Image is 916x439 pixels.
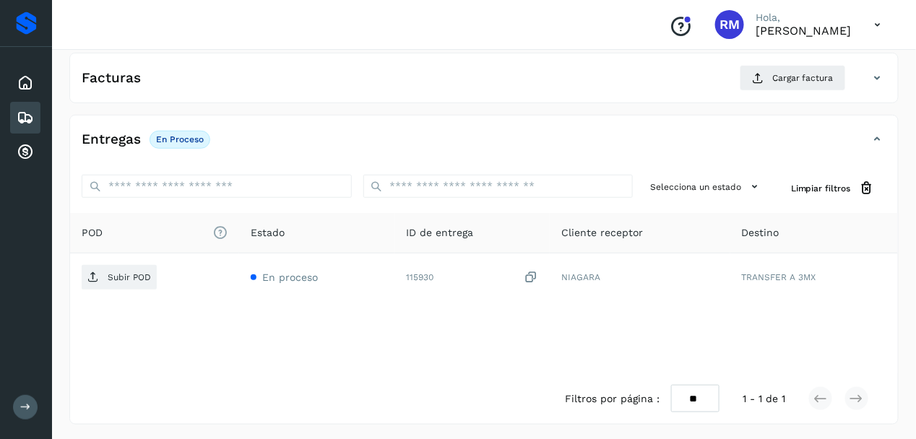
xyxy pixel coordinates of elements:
[262,271,318,283] span: En proceso
[10,67,40,99] div: Inicio
[743,391,785,407] span: 1 - 1 de 1
[82,70,141,87] h4: Facturas
[70,65,898,103] div: FacturasCargar factura
[740,65,846,91] button: Cargar factura
[406,270,538,285] div: 115930
[108,272,151,282] p: Subir POD
[550,253,730,301] td: NIAGARA
[730,253,898,301] td: TRANSFER A 3MX
[644,175,768,199] button: Selecciona un estado
[772,71,834,84] span: Cargar factura
[756,24,852,38] p: RICARDO MONTEMAYOR
[82,265,157,290] button: Subir POD
[251,225,285,240] span: Estado
[791,182,851,195] span: Limpiar filtros
[561,225,643,240] span: Cliente receptor
[82,131,141,148] h4: Entregas
[82,225,228,240] span: POD
[156,134,204,144] p: En proceso
[406,225,473,240] span: ID de entrega
[742,225,779,240] span: Destino
[70,127,898,163] div: EntregasEn proceso
[10,136,40,168] div: Cuentas por cobrar
[779,175,886,201] button: Limpiar filtros
[565,391,660,407] span: Filtros por página :
[756,12,852,24] p: Hola,
[10,102,40,134] div: Embarques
